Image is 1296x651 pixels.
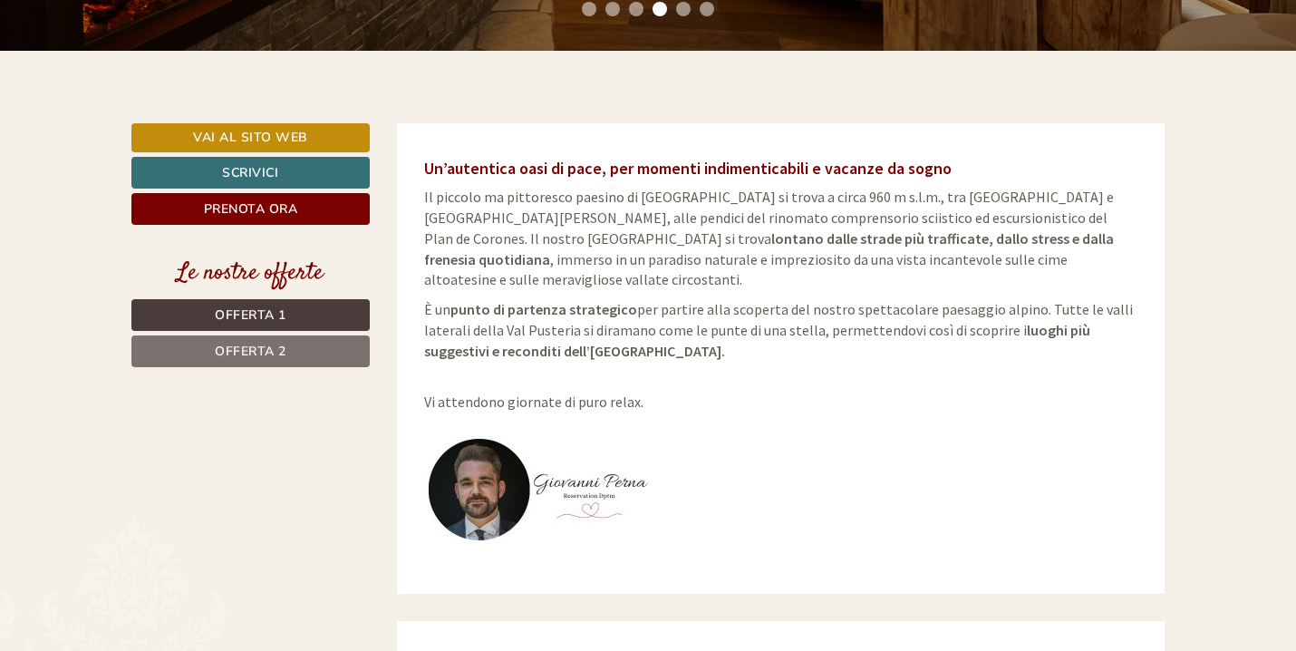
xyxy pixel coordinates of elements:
[131,157,370,189] a: Scrivici
[215,343,286,360] span: Offerta 2
[27,88,266,101] small: 12:33
[131,123,370,152] a: Vai al sito web
[424,188,1114,288] span: Il piccolo ma pittoresco paesino di [GEOGRAPHIC_DATA] si trova a circa 960 m s.l.m., tra [GEOGRAP...
[131,193,370,225] a: Prenota ora
[215,306,286,324] span: Offerta 1
[323,14,392,44] div: lunedì
[622,478,715,510] button: Invia
[424,158,952,179] span: Un’autentica oasi di pace, per momenti indimenticabili e vacanze da sogno
[450,300,637,318] strong: punto di partenza strategico
[424,229,1114,268] strong: lontano dalle strade più trafficate, dallo stress e dalla frenesia quotidiana
[424,300,1133,360] span: È un per partire alla scoperta del nostro spettacolare paesaggio alpino. Tutte le valli laterali ...
[27,53,266,67] div: [GEOGRAPHIC_DATA]
[424,422,651,558] img: user-135.jpg
[14,49,276,104] div: Buon giorno, come possiamo aiutarla?
[131,257,370,290] div: Le nostre offerte
[424,372,643,411] span: Vi attendono giornate di puro relax.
